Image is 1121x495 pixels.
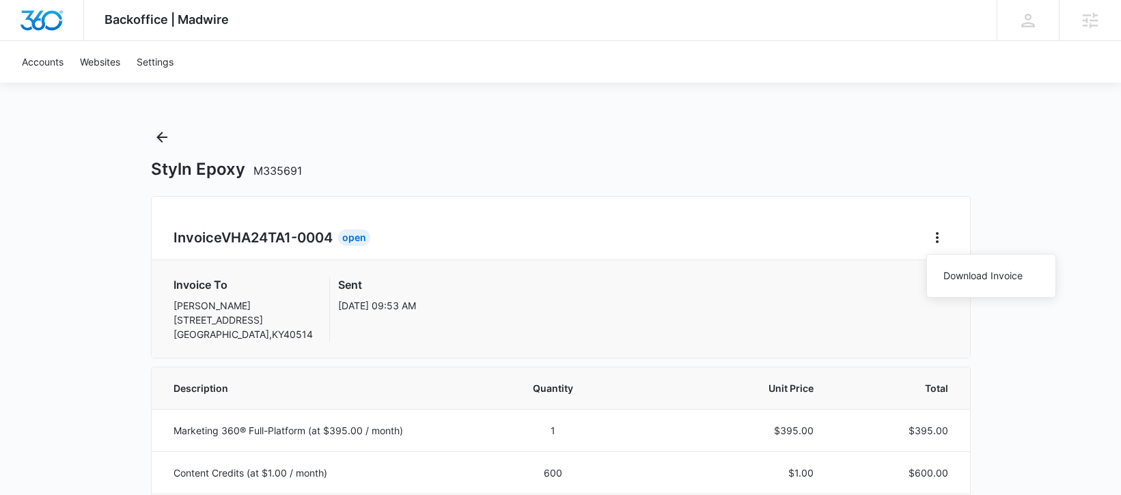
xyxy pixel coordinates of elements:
img: tab_keywords_by_traffic_grey.svg [136,79,147,90]
span: VHA24TA1-0004 [221,229,333,246]
div: v 4.0.25 [38,22,67,33]
img: logo_orange.svg [22,22,33,33]
span: Description [174,381,477,395]
span: Quantity [510,381,598,395]
p: Content Credits (at $1.00 / month) [174,466,477,480]
a: Settings [128,41,182,83]
span: Backoffice | Madwire [105,12,229,27]
span: Total [846,381,948,395]
a: Download Invoice [943,270,1023,281]
a: Websites [72,41,128,83]
button: Home [926,227,948,249]
div: Domain: [DOMAIN_NAME] [36,36,150,46]
p: [PERSON_NAME] [STREET_ADDRESS] [GEOGRAPHIC_DATA] , KY 40514 [174,298,313,341]
h2: Invoice [174,227,338,248]
p: $395.00 [630,423,814,438]
td: 600 [493,451,614,494]
div: Open [338,229,370,246]
h3: Sent [338,277,416,293]
td: 1 [493,409,614,451]
div: Keywords by Traffic [151,81,230,89]
p: $1.00 [630,466,814,480]
a: Accounts [14,41,72,83]
img: website_grey.svg [22,36,33,46]
span: M335691 [253,164,302,178]
p: Marketing 360® Full-Platform (at $395.00 / month) [174,423,477,438]
p: [DATE] 09:53 AM [338,298,416,313]
button: Back [151,126,173,148]
h1: Styln Epoxy [151,159,302,180]
h3: Invoice To [174,277,313,293]
p: $600.00 [846,466,948,480]
span: Unit Price [630,381,814,395]
div: Domain Overview [52,81,122,89]
button: Download Invoice [927,266,1055,286]
img: tab_domain_overview_orange.svg [37,79,48,90]
p: $395.00 [846,423,948,438]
